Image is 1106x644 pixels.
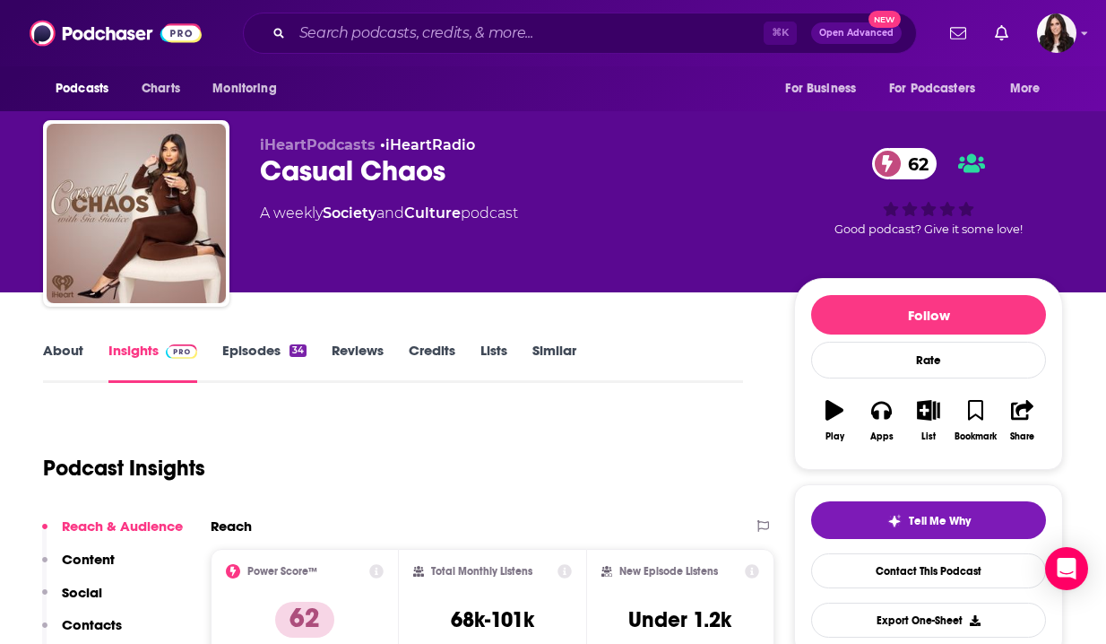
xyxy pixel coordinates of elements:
[43,72,132,106] button: open menu
[952,388,998,453] button: Bookmark
[56,76,108,101] span: Podcasts
[42,551,115,584] button: Content
[47,124,226,303] img: Casual Chaos
[819,29,894,38] span: Open Advanced
[811,553,1046,588] a: Contact This Podcast
[955,431,997,442] div: Bookmark
[451,606,534,633] h3: 68k-101k
[404,205,461,222] a: Culture
[811,603,1046,638] button: Export One-Sheet
[43,342,83,383] a: About
[773,72,878,106] button: open menu
[30,16,202,50] img: Podchaser - Follow, Share and Rate Podcasts
[532,342,576,383] a: Similar
[108,342,197,383] a: InsightsPodchaser Pro
[1010,431,1034,442] div: Share
[42,518,183,551] button: Reach & Audience
[889,76,975,101] span: For Podcasters
[211,518,252,535] h2: Reach
[43,455,205,482] h1: Podcast Insights
[323,205,376,222] a: Society
[890,148,938,179] span: 62
[943,18,973,48] a: Show notifications dropdown
[62,518,183,535] p: Reach & Audience
[289,344,307,357] div: 34
[1045,547,1088,590] div: Open Intercom Messenger
[905,388,952,453] button: List
[619,565,718,578] h2: New Episode Listens
[1037,13,1076,53] button: Show profile menu
[811,388,858,453] button: Play
[275,602,334,638] p: 62
[243,13,917,54] div: Search podcasts, credits, & more...
[794,136,1063,248] div: 62Good podcast? Give it some love!
[811,295,1046,335] button: Follow
[998,72,1063,106] button: open menu
[1037,13,1076,53] span: Logged in as RebeccaShapiro
[385,136,475,153] a: iHeartRadio
[62,584,102,601] p: Social
[921,431,936,442] div: List
[834,222,1023,236] span: Good podcast? Give it some love!
[988,18,1015,48] a: Show notifications dropdown
[212,76,276,101] span: Monitoring
[877,72,1001,106] button: open menu
[380,136,475,153] span: •
[785,76,856,101] span: For Business
[260,136,376,153] span: iHeartPodcasts
[62,616,122,633] p: Contacts
[1037,13,1076,53] img: User Profile
[332,342,384,383] a: Reviews
[628,606,731,633] h3: Under 1.2k
[825,431,844,442] div: Play
[247,565,317,578] h2: Power Score™
[870,431,894,442] div: Apps
[858,388,904,453] button: Apps
[166,344,197,359] img: Podchaser Pro
[431,565,532,578] h2: Total Monthly Listens
[1010,76,1041,101] span: More
[62,551,115,568] p: Content
[130,72,191,106] a: Charts
[260,203,518,224] div: A weekly podcast
[480,342,507,383] a: Lists
[811,501,1046,539] button: tell me why sparkleTell Me Why
[868,11,901,28] span: New
[811,342,1046,379] div: Rate
[872,148,938,179] a: 62
[999,388,1046,453] button: Share
[887,514,902,528] img: tell me why sparkle
[222,342,307,383] a: Episodes34
[142,76,180,101] span: Charts
[376,205,404,222] span: and
[409,342,455,383] a: Credits
[200,72,299,106] button: open menu
[909,514,971,528] span: Tell Me Why
[292,19,764,48] input: Search podcasts, credits, & more...
[764,22,797,45] span: ⌘ K
[42,584,102,617] button: Social
[811,22,902,44] button: Open AdvancedNew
